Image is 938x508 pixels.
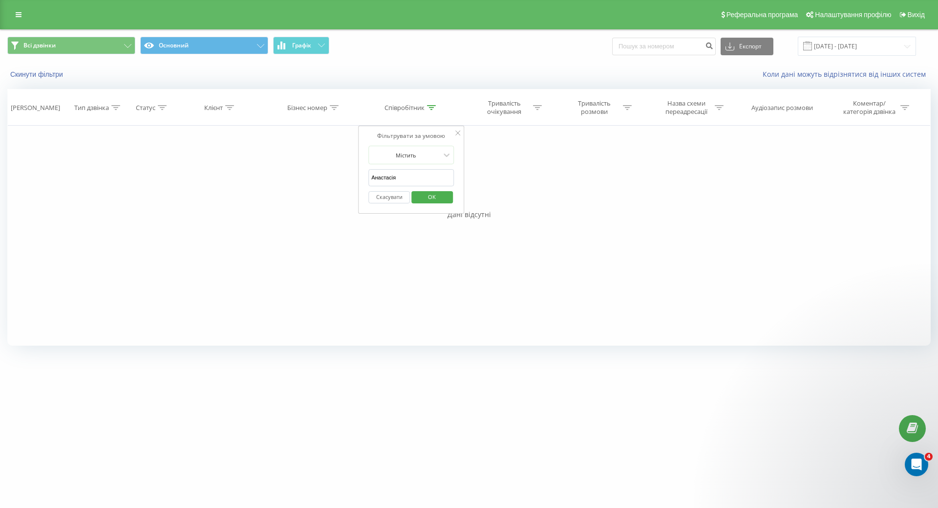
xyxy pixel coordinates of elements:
input: Введіть значення [368,169,454,186]
div: Статус [136,104,155,112]
a: Коли дані можуть відрізнятися вiд інших систем [763,69,931,79]
div: Тип дзвінка [74,104,109,112]
div: Тривалість очікування [478,99,531,116]
span: 4 [925,453,933,461]
span: Графік [292,42,311,49]
button: OK [411,191,453,203]
button: Всі дзвінки [7,37,135,54]
div: Співробітник [384,104,425,112]
input: Пошук за номером [612,38,716,55]
span: Реферальна програма [726,11,798,19]
button: Експорт [721,38,773,55]
button: Графік [273,37,329,54]
span: Вихід [908,11,925,19]
button: Скасувати [368,191,410,203]
iframe: Intercom live chat [905,453,928,476]
button: Скинути фільтри [7,70,68,79]
div: Дані відсутні [7,210,931,220]
button: Основний [140,37,268,54]
span: OK [418,189,446,204]
div: Коментар/категорія дзвінка [841,99,898,116]
div: Клієнт [204,104,223,112]
span: Налаштування профілю [815,11,891,19]
div: Фільтрувати за умовою [368,131,454,141]
div: Назва схеми переадресації [660,99,712,116]
div: Аудіозапис розмови [751,104,813,112]
div: Тривалість розмови [568,99,620,116]
div: Бізнес номер [287,104,327,112]
div: [PERSON_NAME] [11,104,60,112]
span: Всі дзвінки [23,42,56,49]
